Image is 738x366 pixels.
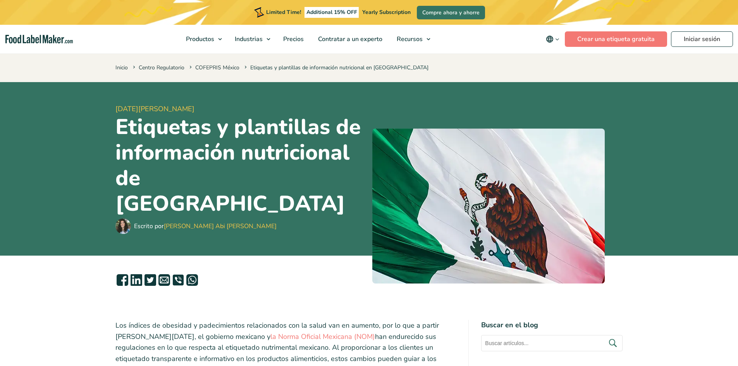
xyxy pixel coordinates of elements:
a: Centro Regulatorio [139,64,184,71]
span: Yearly Subscription [362,9,411,16]
span: Precios [281,35,304,43]
a: Industrias [228,25,274,53]
span: Productos [184,35,215,43]
span: Industrias [232,35,263,43]
h4: Buscar en el blog [481,320,623,330]
span: Contratar a un experto [316,35,383,43]
a: Inicio [115,64,128,71]
a: Crear una etiqueta gratuita [565,31,667,47]
img: Maria Abi Hanna - Etiquetadora de alimentos [115,218,131,234]
a: Iniciar sesión [671,31,733,47]
span: Limited Time! [266,9,301,16]
span: [DATE][PERSON_NAME] [115,104,366,114]
span: Additional 15% OFF [304,7,359,18]
a: Productos [179,25,226,53]
a: la Norma Oficial Mexicana (NOM) [270,332,375,341]
a: Compre ahora y ahorre [417,6,485,19]
input: Buscar artículos... [481,335,623,351]
a: [PERSON_NAME] Abi [PERSON_NAME] [164,222,277,230]
h1: Etiquetas y plantillas de información nutricional de [GEOGRAPHIC_DATA] [115,114,366,217]
div: Escrito por [134,222,277,231]
a: Recursos [390,25,434,53]
a: Precios [276,25,309,53]
span: Etiquetas y plantillas de información nutricional en [GEOGRAPHIC_DATA] [243,64,428,71]
a: COFEPRIS México [195,64,239,71]
span: Recursos [394,35,423,43]
a: Contratar a un experto [311,25,388,53]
